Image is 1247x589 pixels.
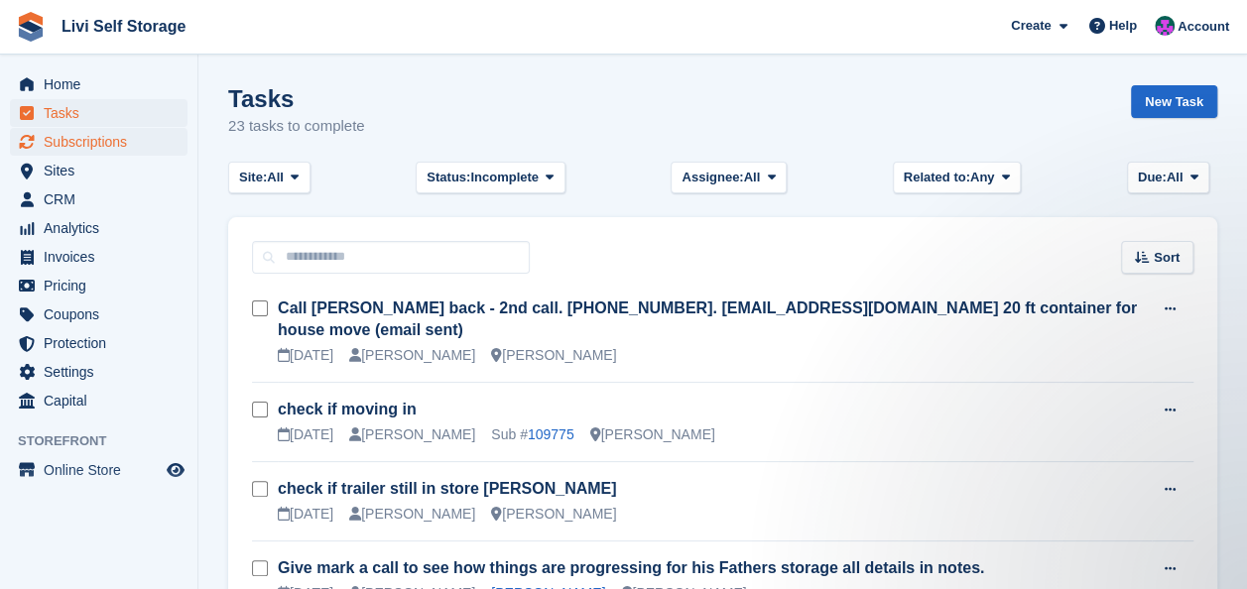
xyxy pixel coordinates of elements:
div: [PERSON_NAME] [590,424,715,445]
span: All [1167,168,1184,187]
a: Give mark a call to see how things are progressing for his Fathers storage all details in notes. [278,559,984,576]
span: All [267,168,284,187]
a: 109775 [528,426,574,442]
a: New Task [1131,85,1217,118]
span: Create [1011,16,1051,36]
span: Coupons [44,300,163,328]
img: stora-icon-8386f47178a22dfd0bd8f6a31ec36ba5ce8667c1dd55bd0f319d3a0aa187defe.svg [16,12,46,42]
p: 23 tasks to complete [228,115,365,138]
span: Storefront [18,431,197,451]
span: Home [44,70,163,98]
div: [DATE] [278,424,333,445]
a: menu [10,272,187,299]
div: [DATE] [278,504,333,525]
a: menu [10,128,187,156]
span: Sites [44,157,163,184]
a: menu [10,456,187,484]
img: Graham Cameron [1155,16,1175,36]
h1: Tasks [228,85,365,112]
a: menu [10,157,187,184]
span: Sort [1154,248,1180,268]
div: Sub # [491,424,573,445]
span: Related to: [904,168,970,187]
span: Capital [44,387,163,414]
span: Pricing [44,272,163,299]
button: Due: All [1127,162,1209,194]
button: Related to: Any [893,162,1021,194]
a: menu [10,243,187,271]
a: menu [10,329,187,357]
span: Assignee: [682,168,743,187]
div: [DATE] [278,345,333,366]
span: Tasks [44,99,163,127]
a: menu [10,70,187,98]
button: Site: All [228,162,311,194]
span: Online Store [44,456,163,484]
a: menu [10,214,187,242]
a: menu [10,185,187,213]
a: menu [10,358,187,386]
a: menu [10,300,187,328]
span: Any [970,168,995,187]
span: Account [1178,17,1229,37]
a: check if trailer still in store [PERSON_NAME] [278,480,616,497]
span: Subscriptions [44,128,163,156]
div: [PERSON_NAME] [349,424,475,445]
div: [PERSON_NAME] [491,504,616,525]
span: Settings [44,358,163,386]
button: Status: Incomplete [416,162,564,194]
span: All [744,168,761,187]
span: Incomplete [470,168,539,187]
div: [PERSON_NAME] [349,345,475,366]
a: Livi Self Storage [54,10,193,43]
span: CRM [44,185,163,213]
a: check if moving in [278,401,417,417]
span: Help [1109,16,1137,36]
div: [PERSON_NAME] [491,345,616,366]
a: Call [PERSON_NAME] back - 2nd call. [PHONE_NUMBER]. [EMAIL_ADDRESS][DOMAIN_NAME] 20 ft container ... [278,299,1137,338]
span: Status: [427,168,470,187]
button: Assignee: All [671,162,787,194]
span: Due: [1138,168,1167,187]
span: Invoices [44,243,163,271]
span: Site: [239,168,267,187]
a: menu [10,99,187,127]
span: Protection [44,329,163,357]
a: menu [10,387,187,414]
span: Analytics [44,214,163,242]
div: [PERSON_NAME] [349,504,475,525]
a: Preview store [164,458,187,482]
